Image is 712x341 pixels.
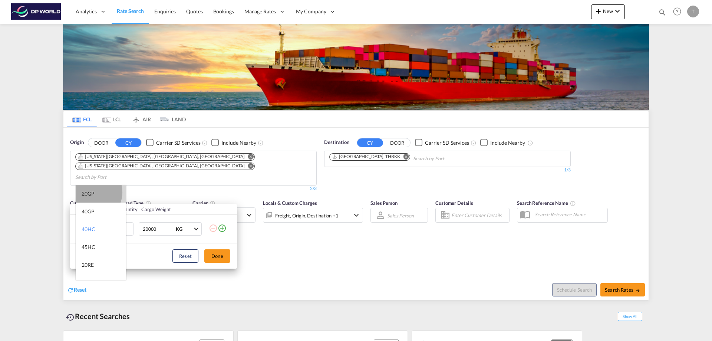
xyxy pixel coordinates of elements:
div: 20GP [82,190,95,197]
div: 45HC [82,243,95,251]
div: 40RE [82,279,94,286]
div: 40GP [82,208,95,215]
div: 40HC [82,226,95,233]
div: 20RE [82,261,94,269]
